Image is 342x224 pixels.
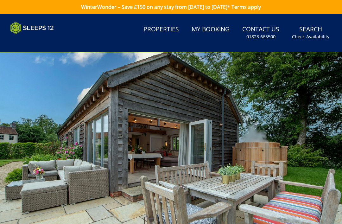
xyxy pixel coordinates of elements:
[10,22,54,34] img: Sleeps 12
[292,34,329,40] small: Check Availability
[246,34,275,40] small: 01823 665500
[7,38,73,43] iframe: Customer reviews powered by Trustpilot
[141,22,181,37] a: Properties
[240,22,282,43] a: Contact Us01823 665500
[289,22,332,43] a: SearchCheck Availability
[189,22,232,37] a: My Booking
